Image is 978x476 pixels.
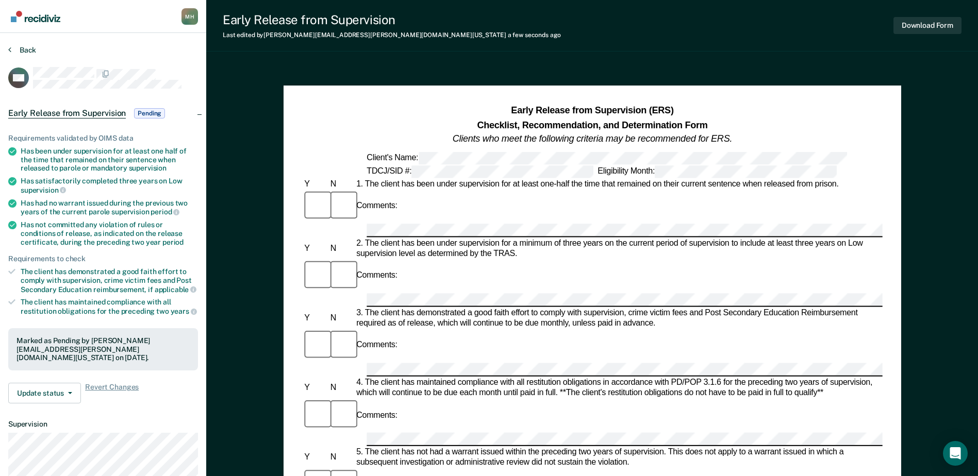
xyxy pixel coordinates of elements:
[8,45,36,55] button: Back
[354,411,400,421] div: Comments:
[354,179,883,189] div: 1. The client has been under supervision for at least one-half the time that remained on their cu...
[129,164,167,172] span: supervision
[8,383,81,403] button: Update status
[508,31,561,39] span: a few seconds ago
[354,308,883,329] div: 3. The client has demonstrated a good faith effort to comply with supervision, crime victim fees ...
[354,271,400,281] div: Comments:
[162,238,184,246] span: period
[16,336,190,362] div: Marked as Pending by [PERSON_NAME][EMAIL_ADDRESS][PERSON_NAME][DOMAIN_NAME][US_STATE] on [DATE].
[21,199,198,216] div: Has had no warrant issued during the previous two years of the current parole supervision
[943,441,968,466] div: Open Intercom Messenger
[302,383,328,393] div: Y
[328,179,354,189] div: N
[328,313,354,324] div: N
[181,8,198,25] button: Profile dropdown button
[328,243,354,253] div: N
[85,383,139,403] span: Revert Changes
[302,313,328,324] div: Y
[8,134,198,143] div: Requirements validated by OIMS data
[354,201,400,211] div: Comments:
[134,108,165,118] span: Pending
[223,12,561,27] div: Early Release from Supervision
[302,243,328,253] div: Y
[181,8,198,25] div: M H
[595,165,839,177] div: Eligibility Month:
[8,420,198,429] dt: Supervision
[8,254,198,263] div: Requirements to check
[8,108,126,118] span: Early Release from Supervision
[354,378,883,398] div: 4. The client has maintained compliance with all restitution obligations in accordance with PD/PO...
[328,383,354,393] div: N
[302,453,328,463] div: Y
[477,120,707,130] strong: Checklist, Recommendation, and Determination Form
[453,133,732,144] em: Clients who meet the following criteria may be recommended for ERS.
[21,177,198,194] div: Has satisfactorily completed three years on Low
[328,453,354,463] div: N
[21,298,198,315] div: The client has maintained compliance with all restitution obligations for the preceding two
[151,208,179,216] span: period
[21,186,66,194] span: supervision
[21,147,198,173] div: Has been under supervision for at least one half of the time that remained on their sentence when...
[893,17,962,34] button: Download Form
[354,238,883,259] div: 2. The client has been under supervision for a minimum of three years on the current period of su...
[21,267,198,294] div: The client has demonstrated a good faith effort to comply with supervision, crime victim fees and...
[155,285,196,294] span: applicable
[354,448,883,468] div: 5. The client has not had a warrant issued within the preceding two years of supervision. This do...
[511,106,673,116] strong: Early Release from Supervision (ERS)
[223,31,561,39] div: Last edited by [PERSON_NAME][EMAIL_ADDRESS][PERSON_NAME][DOMAIN_NAME][US_STATE]
[364,151,849,164] div: Client's Name:
[354,341,400,351] div: Comments:
[364,165,595,177] div: TDCJ/SID #:
[11,11,60,22] img: Recidiviz
[171,307,197,315] span: years
[302,179,328,189] div: Y
[21,220,198,246] div: Has not committed any violation of rules or conditions of release, as indicated on the release ce...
